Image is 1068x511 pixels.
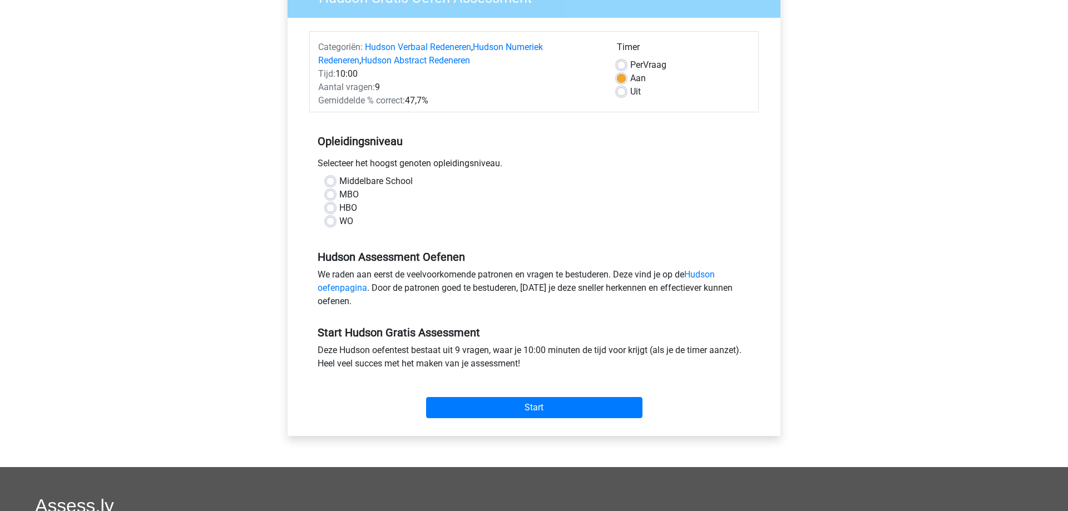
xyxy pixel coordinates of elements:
[318,68,335,79] span: Tijd:
[361,55,470,66] a: Hudson Abstract Redeneren
[310,81,609,94] div: 9
[310,67,609,81] div: 10:00
[630,85,641,98] label: Uit
[630,58,666,72] label: Vraag
[617,41,750,58] div: Timer
[365,42,471,52] a: Hudson Verbaal Redeneren
[318,250,750,264] h5: Hudson Assessment Oefenen
[339,175,413,188] label: Middelbare School
[426,397,642,418] input: Start
[310,94,609,107] div: 47,7%
[318,130,750,152] h5: Opleidingsniveau
[318,42,363,52] span: Categoriën:
[339,201,357,215] label: HBO
[309,268,759,312] div: We raden aan eerst de veelvoorkomende patronen en vragen te bestuderen. Deze vind je op de . Door...
[630,72,646,85] label: Aan
[318,95,405,106] span: Gemiddelde % correct:
[310,41,609,67] div: , ,
[339,215,353,228] label: WO
[630,59,643,70] span: Per
[309,157,759,175] div: Selecteer het hoogst genoten opleidingsniveau.
[309,344,759,375] div: Deze Hudson oefentest bestaat uit 9 vragen, waar je 10:00 minuten de tijd voor krijgt (als je de ...
[318,82,375,92] span: Aantal vragen:
[318,326,750,339] h5: Start Hudson Gratis Assessment
[339,188,359,201] label: MBO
